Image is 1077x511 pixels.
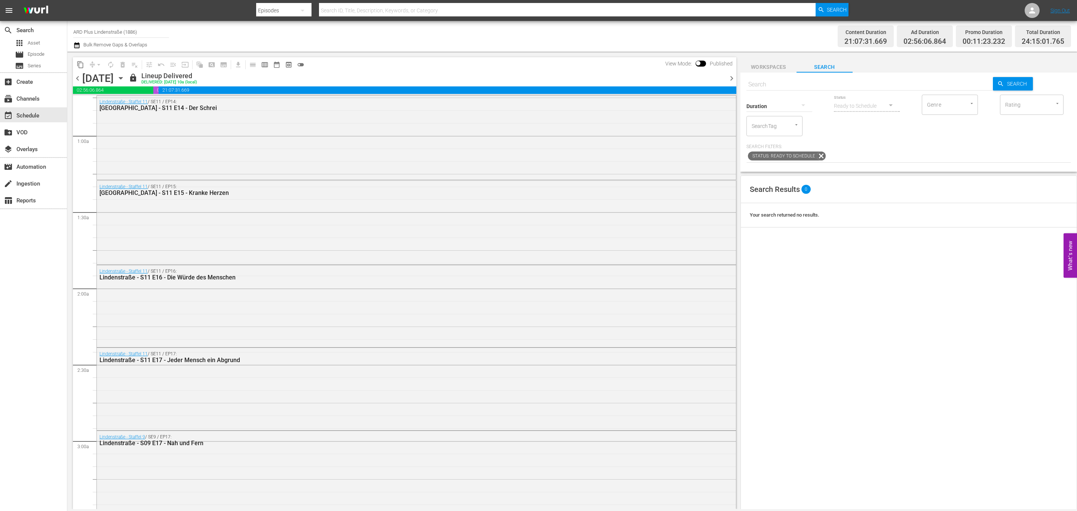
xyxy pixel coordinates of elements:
[1022,37,1064,46] span: 24:15:01.765
[273,61,280,68] span: date_range_outlined
[261,61,269,68] span: calendar_view_week_outlined
[4,128,13,137] span: VOD
[1054,100,1061,107] button: Open
[271,59,283,71] span: Month Calendar View
[963,27,1005,37] div: Promo Duration
[141,57,155,72] span: Customize Events
[99,269,691,281] div: / SE11 / EP16:
[99,99,148,104] a: Lindenstraße - Staffel 11
[740,62,797,72] span: Workspaces
[230,57,244,72] span: Download as CSV
[4,77,13,86] span: Create
[105,59,117,71] span: Loop Content
[218,59,230,71] span: Create Series Block
[4,111,13,120] span: Schedule
[18,2,54,19] img: ans4CAIJ8jUAAAAAAAAAAAAAAAAAAAAAAAAgQb4GAAAAAAAAAAAAAAAAAAAAAAAAJMjXAAAAAAAAAAAAAAAAAAAAAAAAgAT5G...
[283,59,295,71] span: View Backup
[1050,7,1070,13] a: Sign Out
[155,59,167,71] span: Revert to Primary Episode
[141,80,197,85] div: DELIVERED: [DATE] 10a (local)
[99,184,148,189] a: Lindenstraße - Staffel 11
[191,57,206,72] span: Refresh All Search Blocks
[1064,233,1077,278] button: Open Feedback Widget
[4,145,13,154] span: Overlays
[844,37,887,46] span: 21:07:31.669
[244,57,259,72] span: Day Calendar View
[4,26,13,35] span: Search
[285,61,292,68] span: preview_outlined
[99,184,691,196] div: / SE11 / EP15:
[99,434,691,447] div: / SE9 / EP17:
[74,59,86,71] span: Copy Lineup
[159,86,736,94] span: 21:07:31.669
[295,59,307,71] span: 24 hours Lineup View is OFF
[727,74,736,83] span: chevron_right
[4,94,13,103] span: Channels
[141,72,197,80] div: Lineup Delivered
[834,95,900,116] div: Ready to Schedule
[99,189,691,196] div: [GEOGRAPHIC_DATA] - S11 E15 - Kranke Herzen
[129,73,138,82] span: lock
[662,61,696,67] span: View Mode:
[82,42,147,48] span: Bulk Remove Gaps & Overlaps
[793,121,800,128] button: Open
[99,357,691,364] div: Lindenstraße - S11 E17 - Jeder Mensch ein Abgrund
[4,196,13,205] span: Reports
[748,152,817,160] span: Status: Ready to Schedule
[827,3,847,16] span: Search
[99,434,145,440] a: Lindenstraße - Staffel 9
[99,274,691,281] div: Lindenstraße - S11 E16 - Die Würde des Menschen
[844,27,887,37] div: Content Duration
[963,37,1005,46] span: 00:11:23.232
[903,37,946,46] span: 02:56:06.864
[993,77,1033,91] button: Search
[696,61,701,66] span: Toggle to switch from Published to Draft view.
[4,179,13,188] span: Ingestion
[117,59,129,71] span: Select an event to delete
[903,27,946,37] div: Ad Duration
[297,61,304,68] span: toggle_off
[153,86,159,94] span: 00:11:23.232
[82,72,114,85] div: [DATE]
[15,50,24,59] span: Episode
[750,212,819,218] span: Your search returned no results.
[206,59,218,71] span: Create Search Block
[28,62,41,70] span: Series
[797,62,853,72] span: Search
[750,185,800,194] span: Search Results
[816,3,849,16] button: Search
[4,6,13,15] span: menu
[73,74,82,83] span: chevron_left
[86,59,105,71] span: Remove Gaps & Overlaps
[99,351,691,364] div: / SE11 / EP17:
[99,351,148,357] a: Lindenstraße - Staffel 11
[1004,77,1033,91] span: Search
[15,39,24,48] span: Asset
[15,61,24,70] span: Series
[99,269,148,274] a: Lindenstraße - Staffel 11
[28,51,45,58] span: Episode
[746,144,1071,150] p: Search Filters:
[167,59,179,71] span: Fill episodes with ad slates
[4,162,13,171] span: Automation
[1022,27,1064,37] div: Total Duration
[968,100,975,107] button: Open
[73,86,153,94] span: 02:56:06.864
[129,59,141,71] span: Clear Lineup
[259,59,271,71] span: Week Calendar View
[28,39,40,47] span: Asset
[801,185,811,194] span: 0
[99,99,691,111] div: / SE11 / EP14:
[99,104,691,111] div: [GEOGRAPHIC_DATA] - S11 E14 - Der Schrei
[99,440,691,447] div: Lindenstraße - S09 E17 - Nah und Fern
[706,61,736,67] span: Published
[179,59,191,71] span: Update Metadata from Key Asset
[77,61,84,68] span: content_copy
